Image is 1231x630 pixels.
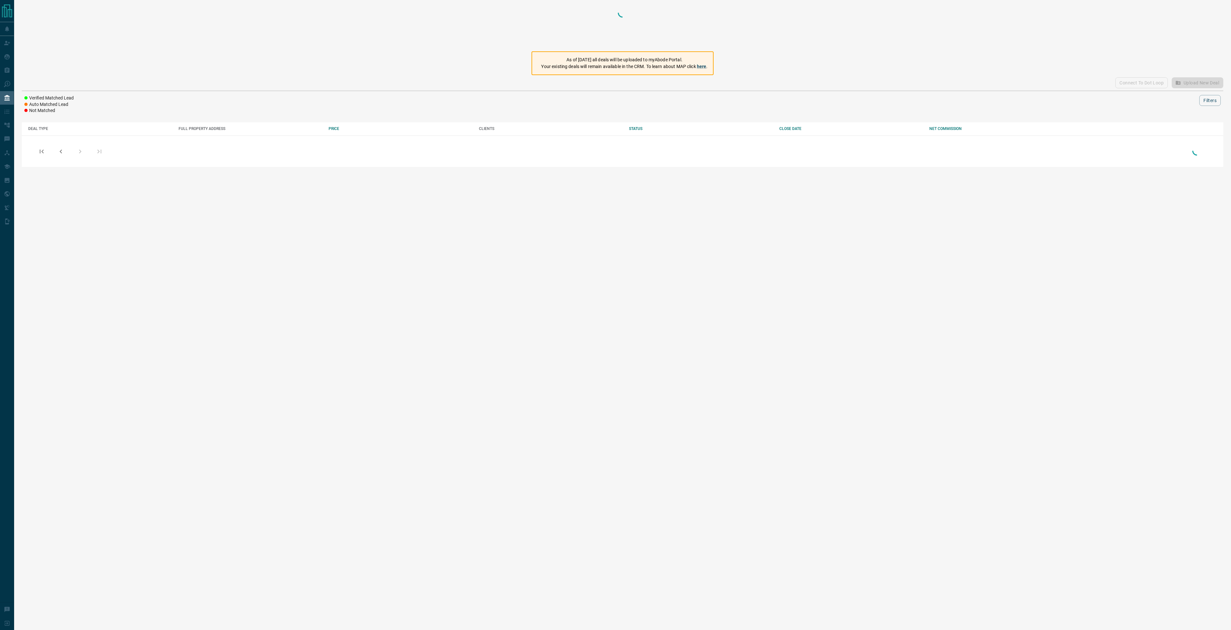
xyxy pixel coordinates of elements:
li: Verified Matched Lead [24,95,74,101]
div: NET COMMISSION [929,126,1073,131]
p: Your existing deals will remain available in the CRM. To learn about MAP click . [541,63,708,70]
div: Loading [616,6,629,45]
div: Loading [1191,144,1203,158]
div: FULL PROPERTY ADDRESS [179,126,322,131]
li: Auto Matched Lead [24,101,74,108]
button: Filters [1199,95,1221,106]
li: Not Matched [24,108,74,114]
div: PRICE [329,126,473,131]
div: STATUS [629,126,773,131]
div: CLIENTS [479,126,623,131]
div: CLOSE DATE [779,126,923,131]
p: As of [DATE] all deals will be uploaded to myAbode Portal. [541,56,708,63]
div: DEAL TYPE [28,126,172,131]
a: here [697,64,707,69]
